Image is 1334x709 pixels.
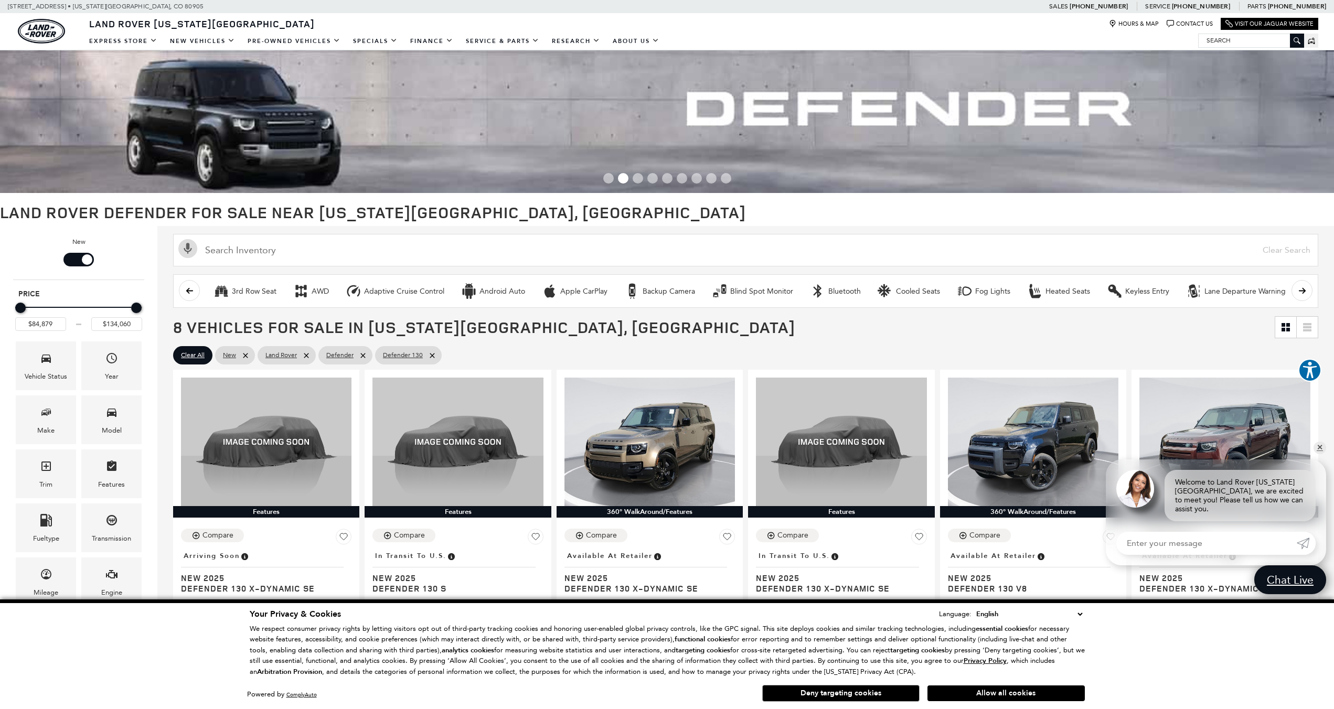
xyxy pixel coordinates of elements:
button: Heated SeatsHeated Seats [1021,280,1096,302]
span: Arriving Soon [184,550,240,562]
div: Transmission [92,533,131,544]
strong: essential cookies [976,624,1028,633]
div: YearYear [81,341,142,390]
div: Welcome to Land Rover [US_STATE][GEOGRAPHIC_DATA], we are excited to meet you! Please tell us how... [1165,470,1316,521]
strong: analytics cookies [442,646,494,655]
div: Lane Departure Warning [1186,283,1202,299]
div: Android Auto [461,283,477,299]
a: Available at RetailerNew 2025Defender 130 X-Dynamic SE [564,549,735,594]
span: Defender 130 [383,349,423,362]
div: Maximum Price [131,303,142,313]
span: Vehicle has shipped from factory of origin. Estimated time of delivery to Retailer is on average ... [830,550,839,562]
button: Compare Vehicle [948,529,1011,542]
input: Minimum [15,317,66,331]
div: TrimTrim [16,449,76,498]
div: FeaturesFeatures [81,449,142,498]
span: Go to slide 6 [677,173,687,184]
button: Cooled SeatsCooled Seats [872,280,946,302]
a: ComplyAuto [286,691,317,698]
span: Defender 130 S [372,583,535,594]
div: Compare [969,531,1000,540]
div: Adaptive Cruise Control [346,283,361,299]
div: Cooled Seats [896,287,940,296]
button: Blind Spot MonitorBlind Spot Monitor [706,280,799,302]
button: BluetoothBluetooth [804,280,867,302]
span: Vehicle is in stock and ready for immediate delivery. Due to demand, availability is subject to c... [653,550,662,562]
span: New [223,349,236,362]
span: Go to slide 8 [706,173,717,184]
div: MileageMileage [16,557,76,606]
a: [PHONE_NUMBER] [1070,2,1128,10]
a: Pre-Owned Vehicles [241,32,347,50]
span: Trim [40,457,52,479]
div: Model [102,425,122,436]
button: Compare Vehicle [564,529,627,542]
span: Available at Retailer [567,550,653,562]
span: Fueltype [40,511,52,533]
a: In Transit to U.S.New 2025Defender 130 S [372,549,543,594]
div: Language: [939,610,972,617]
button: Save Vehicle [336,529,351,549]
div: 3rd Row Seat [232,287,276,296]
button: Apple CarPlayApple CarPlay [536,280,613,302]
button: Compare Vehicle [372,529,435,542]
img: Land Rover [18,19,65,44]
span: New 2025 [948,573,1111,583]
a: About Us [606,32,666,50]
div: EngineEngine [81,557,142,606]
span: New 2025 [181,573,344,583]
span: Chat Live [1262,573,1319,587]
div: Bluetooth [810,283,826,299]
button: Adaptive Cruise ControlAdaptive Cruise Control [340,280,450,302]
span: Parts [1247,3,1266,10]
span: Go to slide 9 [721,173,731,184]
span: Go to slide 2 [618,173,628,184]
a: Grid View [1275,317,1296,338]
span: Year [105,349,118,371]
img: 2025 Land Rover Defender 130 X-Dynamic SE [181,378,351,506]
input: Search Inventory [173,234,1318,266]
div: VehicleVehicle Status [16,341,76,390]
a: Arriving SoonNew 2025Defender 130 X-Dynamic SE [181,549,351,594]
button: Android AutoAndroid Auto [455,280,531,302]
span: Go to slide 1 [603,173,614,184]
a: land-rover [18,19,65,44]
span: Defender [326,349,354,362]
a: Submit [1297,532,1316,555]
div: Powered by [247,691,317,698]
span: Make [40,403,52,425]
div: Compare [777,531,808,540]
div: MakeMake [16,395,76,444]
span: Vehicle [40,349,52,371]
span: Service [1145,3,1170,10]
img: 2025 Land Rover Defender 130 V8 [948,378,1118,506]
strong: targeting cookies [890,646,945,655]
button: Lane Departure WarningLane Departure Warning [1180,280,1292,302]
span: Features [105,457,118,479]
a: Available at RetailerNew 2025Defender 130 X-Dynamic SE [1139,549,1310,594]
div: Adaptive Cruise Control [364,287,444,296]
div: Features [173,506,359,518]
div: Blind Spot Monitor [712,283,728,299]
a: Available at RetailerNew 2025Defender 130 V8 [948,549,1118,594]
div: 360° WalkAround/Features [940,506,1126,518]
u: Privacy Policy [964,656,1007,665]
span: Mileage [40,565,52,587]
span: New 2025 [1139,573,1302,583]
button: Save Vehicle [528,529,543,549]
button: Compare Vehicle [756,529,819,542]
span: Clear All [181,349,205,362]
div: Engine [101,587,122,598]
div: AWD [312,287,329,296]
a: Land Rover [US_STATE][GEOGRAPHIC_DATA] [83,17,321,30]
span: Model [105,403,118,425]
div: Mileage [34,587,58,598]
a: Finance [404,32,460,50]
a: Specials [347,32,404,50]
span: Go to slide 7 [691,173,702,184]
select: Language Select [974,608,1085,620]
span: New 2025 [372,573,535,583]
span: Go to slide 5 [662,173,673,184]
span: In Transit to U.S. [759,550,830,562]
span: 8 Vehicles for Sale in [US_STATE][GEOGRAPHIC_DATA], [GEOGRAPHIC_DATA] [173,316,795,338]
